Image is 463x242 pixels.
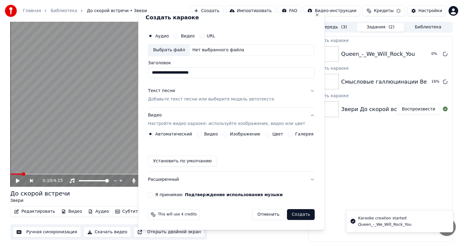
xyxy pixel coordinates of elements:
[252,209,285,220] button: Отменить
[148,112,305,127] div: Видео
[146,15,317,20] h2: Создать караоке
[295,132,314,136] label: Галерея
[185,193,283,197] button: Я принимаю
[181,34,195,38] label: Видео
[148,61,315,65] label: Заголовок
[148,132,315,171] div: ВидеоНастройте видео караоке: используйте изображение, видео или цвет
[190,47,247,53] div: Нет выбранного файла
[155,34,169,38] label: Аудио
[148,156,217,167] button: Установить по умолчанию
[148,45,190,56] div: Выбрать файл
[158,212,197,217] span: This will use 4 credits
[155,193,283,197] label: Я принимаю
[148,96,274,102] p: Добавьте текст песни или выберите модель автотекста
[148,172,315,187] button: Расширенный
[148,121,305,127] p: Настройте видео караоке: используйте изображение, видео или цвет
[148,107,315,132] button: ВидеоНастройте видео караоке: используйте изображение, видео или цвет
[155,132,192,136] label: Автоматический
[148,88,175,94] div: Текст песни
[272,132,283,136] label: Цвет
[207,34,215,38] label: URL
[204,132,218,136] label: Видео
[287,209,315,220] button: Создать
[230,132,260,136] label: Изображение
[148,83,315,107] button: Текст песниДобавьте текст песни или выберите модель автотекста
